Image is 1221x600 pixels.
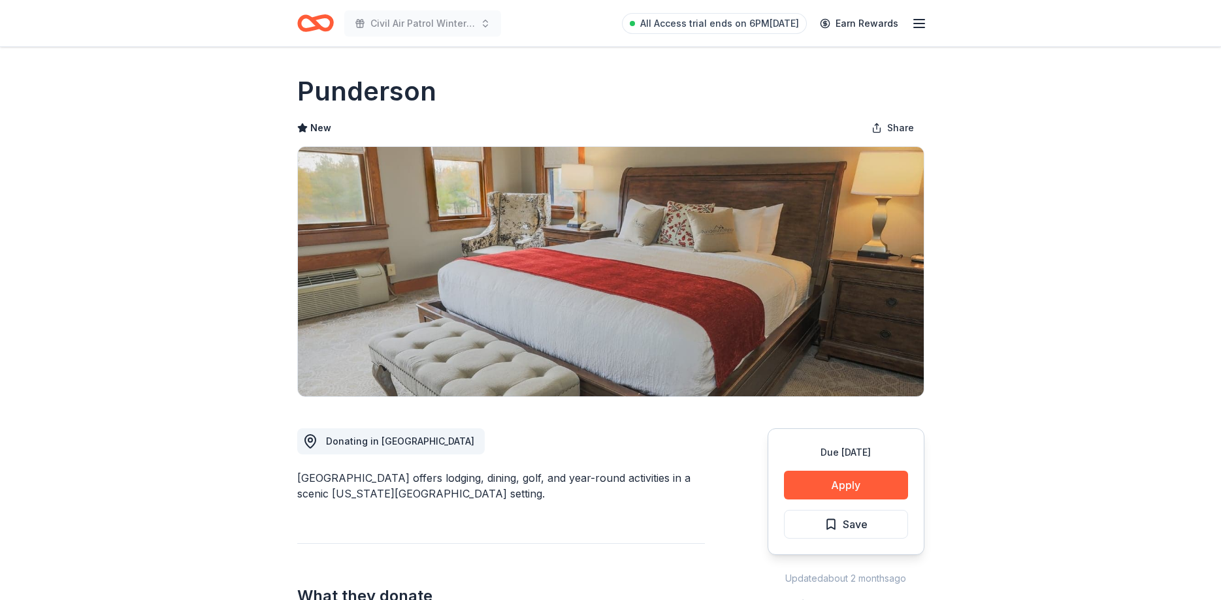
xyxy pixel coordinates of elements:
[297,8,334,39] a: Home
[784,471,908,499] button: Apply
[640,16,799,31] span: All Access trial ends on 6PM[DATE]
[298,147,924,396] img: Image for Punderson
[310,120,331,136] span: New
[784,445,908,460] div: Due [DATE]
[887,120,914,136] span: Share
[861,115,924,141] button: Share
[370,16,475,31] span: Civil Air Patrol Winter Banquet Basket Raffle
[812,12,906,35] a: Earn Rewards
[784,510,908,539] button: Save
[297,73,436,110] h1: Punderson
[622,13,807,34] a: All Access trial ends on 6PM[DATE]
[297,470,705,501] div: [GEOGRAPHIC_DATA] offers lodging, dining, golf, and year-round activities in a scenic [US_STATE][...
[326,435,474,447] span: Donating in [GEOGRAPHIC_DATA]
[344,10,501,37] button: Civil Air Patrol Winter Banquet Basket Raffle
[843,516,868,533] span: Save
[768,571,924,586] div: Updated about 2 months ago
